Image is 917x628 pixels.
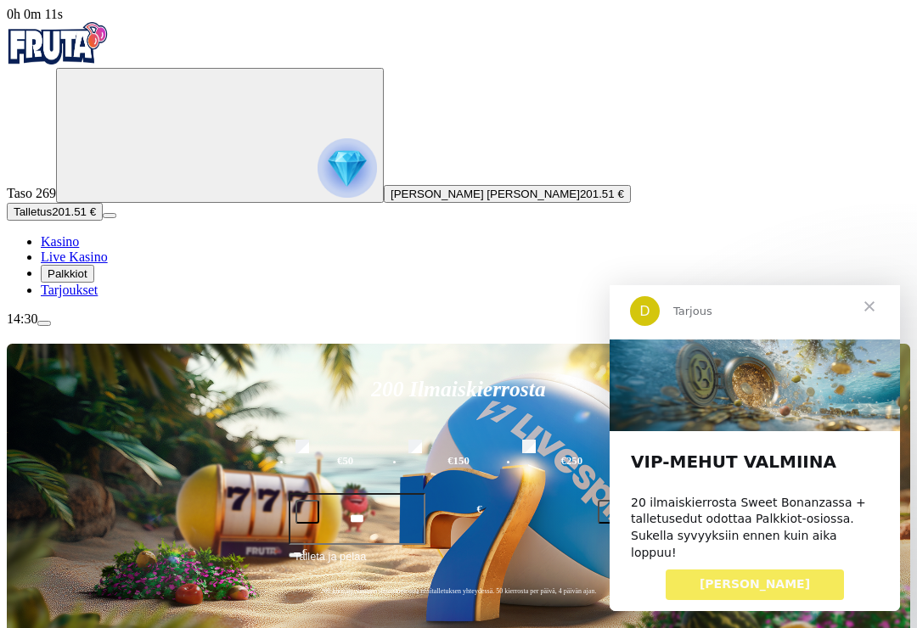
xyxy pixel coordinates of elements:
span: 14:30 [7,311,37,326]
a: [PERSON_NAME] [56,284,234,315]
button: plus icon [598,500,622,524]
span: € [477,502,482,518]
div: 20 ilmaiskierrosta Sweet Bonanzassa + talletusedut odottaa Palkkiot-osiossa. Sukella syvyyksiin e... [21,210,269,276]
a: Fruta [7,53,109,67]
a: Kasino [41,234,79,249]
button: menu [103,213,116,218]
span: user session time [7,7,63,21]
span: Talletus [14,205,52,218]
button: menu [37,321,51,326]
a: Live Kasino [41,250,108,264]
button: reward progress [56,68,384,203]
img: Fruta [7,22,109,64]
span: € [302,547,307,557]
button: [PERSON_NAME] [PERSON_NAME]201.51 € [384,185,631,203]
span: Talleta ja pelaa [294,548,366,579]
nav: Primary [7,22,910,298]
span: 201.51 € [52,205,96,218]
img: reward progress [318,138,377,198]
span: Palkkiot [48,267,87,280]
nav: Main menu [7,234,910,298]
label: €50 [291,437,399,486]
label: €250 [518,437,626,486]
span: 201.51 € [580,188,624,200]
span: Taso 269 [7,186,56,200]
span: [PERSON_NAME] [90,292,200,306]
button: Palkkiot [41,265,94,283]
a: Tarjoukset [41,283,98,297]
label: €150 [404,437,512,486]
b: VIP-MEHUT VALMIINA [21,166,227,187]
iframe: Intercom live chat viesti [610,285,900,611]
button: Talleta ja pelaa [289,547,628,580]
button: minus icon [295,500,319,524]
span: [PERSON_NAME] [PERSON_NAME] [391,188,580,200]
button: Talletusplus icon201.51 € [7,203,103,221]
